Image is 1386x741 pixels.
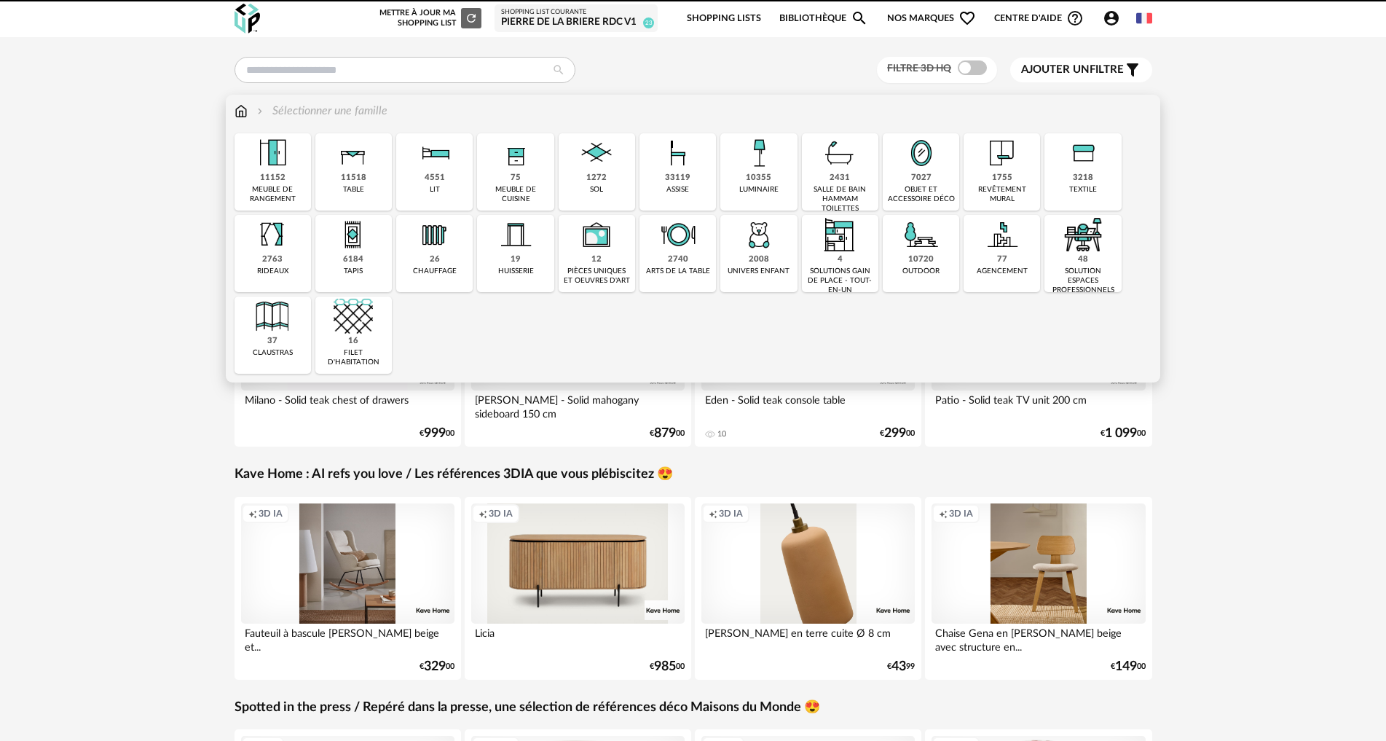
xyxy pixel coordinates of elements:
[239,185,307,204] div: meuble de rangement
[939,508,948,520] span: Creation icon
[851,9,868,27] span: Magnify icon
[334,215,373,254] img: Tapis.png
[665,173,690,184] div: 33119
[997,254,1007,265] div: 77
[958,9,976,27] span: Heart Outline icon
[643,17,654,28] span: 23
[1103,9,1127,27] span: Account Circle icon
[902,133,941,173] img: Miroir.png
[501,8,651,17] div: Shopping List courante
[241,391,455,420] div: Milano - Solid teak chest of drawers
[501,8,651,29] a: Shopping List courante pierre de la briere RDC V1 23
[806,185,874,213] div: salle de bain hammam toilettes
[838,254,843,265] div: 4
[489,508,513,520] span: 3D IA
[1124,61,1141,79] span: Filter icon
[377,8,481,28] div: Mettre à jour ma Shopping List
[668,254,688,265] div: 2740
[911,173,932,184] div: 7027
[235,466,673,483] a: Kave Home : AI refs you love / Les références 3DIA que vous plébiscitez 😍
[577,215,616,254] img: UniqueOeuvre.png
[496,133,535,173] img: Rangement.png
[1069,185,1097,195] div: textile
[830,173,850,184] div: 2431
[257,267,288,276] div: rideaux
[658,215,698,254] img: ArtTable.png
[1049,267,1117,295] div: solution espaces professionnels
[932,624,1146,653] div: Chaise Gena en [PERSON_NAME] beige avec structure en...
[983,133,1022,173] img: Papier%20peint.png
[1105,428,1137,439] span: 1 099
[887,185,955,204] div: objet et accessoire déco
[880,428,915,439] div: € 00
[1066,9,1084,27] span: Help Circle Outline icon
[471,624,685,653] div: Licia
[977,267,1028,276] div: agencement
[646,267,710,276] div: arts de la table
[739,215,779,254] img: UniversEnfant.png
[1010,58,1152,82] button: Ajouter unfiltre Filter icon
[334,133,373,173] img: Table.png
[262,254,283,265] div: 2763
[1100,428,1146,439] div: € 00
[902,267,940,276] div: outdoor
[465,497,692,680] a: Creation icon 3D IA Licia €98500
[430,254,440,265] div: 26
[654,428,676,439] span: 879
[430,185,440,195] div: lit
[424,428,446,439] span: 999
[511,254,521,265] div: 19
[253,348,293,358] div: claustras
[949,508,973,520] span: 3D IA
[887,1,976,36] span: Nos marques
[498,267,534,276] div: huisserie
[320,348,387,367] div: filet d'habitation
[235,103,248,119] img: svg+xml;base64,PHN2ZyB3aWR0aD0iMTYiIGhlaWdodD0iMTciIHZpZXdCb3g9IjAgMCAxNiAxNyIgZmlsbD0ibm9uZSIgeG...
[415,133,454,173] img: Literie.png
[749,254,769,265] div: 2008
[254,103,387,119] div: Sélectionner une famille
[344,267,363,276] div: tapis
[586,173,607,184] div: 1272
[658,133,698,173] img: Assise.png
[424,662,446,672] span: 329
[413,267,457,276] div: chauffage
[746,173,771,184] div: 10355
[1063,133,1103,173] img: Textile.png
[465,14,478,22] span: Refresh icon
[259,508,283,520] span: 3D IA
[994,9,1084,27] span: Centre d'aideHelp Circle Outline icon
[334,297,373,336] img: filet.png
[719,508,743,520] span: 3D IA
[887,63,951,74] span: Filtre 3D HQ
[1021,63,1124,77] span: filtre
[235,699,820,716] a: Spotted in the press / Repéré dans la presse, une sélection de références déco Maisons du Monde 😍
[1111,662,1146,672] div: € 00
[717,429,726,439] div: 10
[701,624,916,653] div: [PERSON_NAME] en terre cuite Ø 8 cm
[666,185,689,195] div: assise
[779,1,868,36] a: BibliothèqueMagnify icon
[267,336,277,347] div: 37
[341,173,366,184] div: 11518
[343,254,363,265] div: 6184
[992,173,1012,184] div: 1755
[887,662,915,672] div: € 99
[260,173,286,184] div: 11152
[820,133,859,173] img: Salle%20de%20bain.png
[1103,9,1120,27] span: Account Circle icon
[1063,215,1103,254] img: espace-de-travail.png
[348,336,358,347] div: 16
[806,267,874,295] div: solutions gain de place - tout-en-un
[563,267,631,286] div: pièces uniques et oeuvres d'art
[709,508,717,520] span: Creation icon
[496,215,535,254] img: Huiserie.png
[420,662,454,672] div: € 00
[820,215,859,254] img: ToutEnUn.png
[650,428,685,439] div: € 00
[577,133,616,173] img: Sol.png
[739,133,779,173] img: Luminaire.png
[501,16,651,29] div: pierre de la briere RDC V1
[590,185,603,195] div: sol
[479,508,487,520] span: Creation icon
